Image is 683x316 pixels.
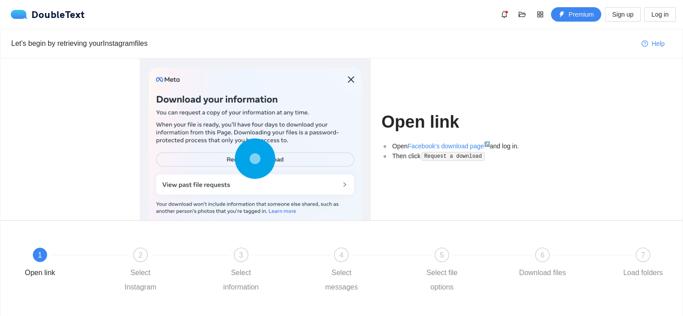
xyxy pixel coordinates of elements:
span: 2 [138,251,142,259]
span: 1 [38,251,42,259]
button: Log in [644,7,676,22]
div: 1Open link [14,248,115,280]
button: question-circleHelp [635,36,672,51]
sup: ↗ [484,141,490,147]
button: appstore [533,7,547,22]
span: 4 [339,251,344,259]
div: 3Select information [215,248,316,294]
div: Download files [519,266,566,280]
a: logoDoubleText [11,10,85,19]
span: 3 [239,251,243,259]
div: Select Instagram [115,266,167,294]
h1: Open link [382,111,544,133]
a: Facebook's download page↗ [408,142,490,150]
span: Sign up [612,9,633,19]
button: folder-open [515,7,529,22]
span: Log in [652,9,669,19]
span: 6 [541,251,545,259]
div: 6Download files [516,248,617,280]
li: Open and log in. [391,141,544,151]
div: 4Select messages [315,248,416,294]
span: 5 [440,251,444,259]
div: 2Select Instagram [115,248,215,294]
span: question-circle [642,40,648,48]
span: bell [498,11,511,18]
span: 7 [641,251,645,259]
div: Select file options [416,266,468,294]
div: Select information [215,266,267,294]
div: Load folders [623,266,663,280]
span: Help [652,39,665,49]
div: Select messages [315,266,367,294]
button: thunderboltPremium [551,7,601,22]
code: Request a download [422,152,485,161]
span: folder-open [516,11,529,18]
button: Sign up [605,7,640,22]
div: 5Select file options [416,248,516,294]
span: appstore [533,11,547,18]
div: DoubleText [11,10,85,19]
li: Then click [391,151,544,161]
button: bell [497,7,511,22]
div: Let's begin by retrieving your Instagram files [11,38,635,49]
span: thunderbolt [559,11,565,18]
div: 7Load folders [617,248,669,280]
div: Open link [25,266,55,280]
span: Premium [568,9,594,19]
img: logo [11,10,31,19]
